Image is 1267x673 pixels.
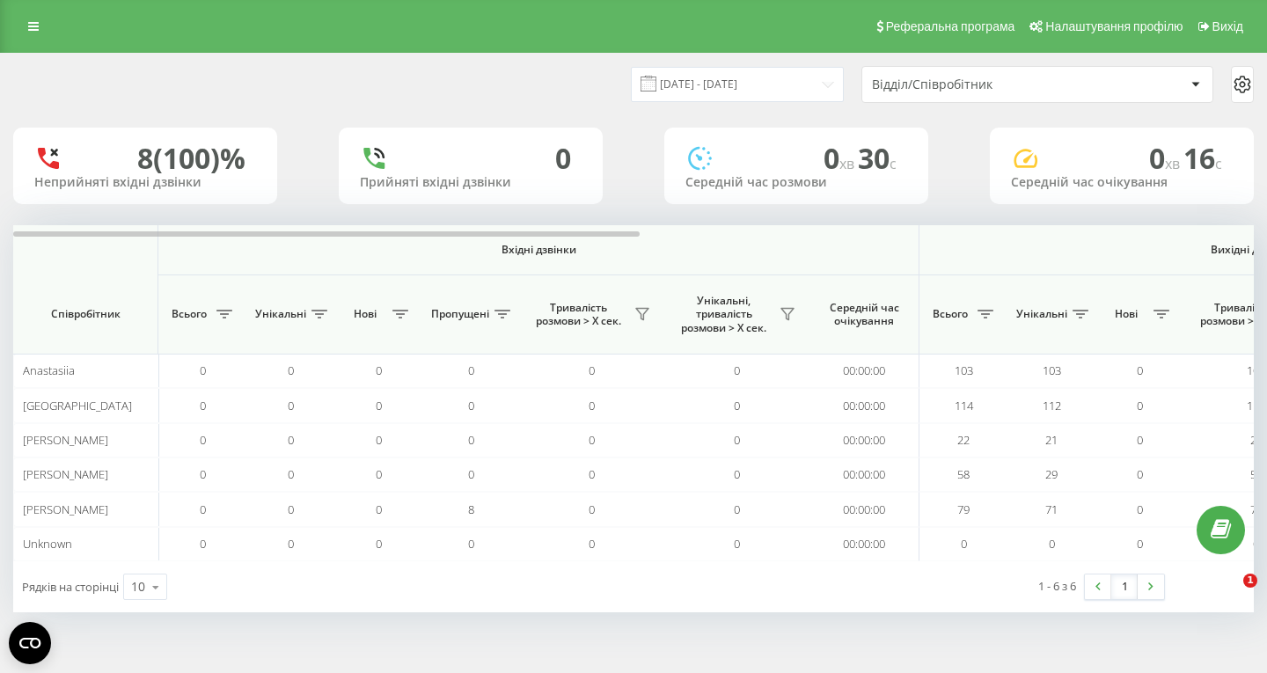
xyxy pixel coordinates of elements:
span: 112 [1043,398,1061,413]
span: Унікальні [255,307,306,321]
span: 0 [734,536,740,552]
span: 0 [468,362,474,378]
span: 79 [957,501,970,517]
td: 00:00:00 [809,457,919,492]
span: 0 [734,362,740,378]
span: 0 [734,398,740,413]
span: 0 [468,398,474,413]
span: 30 [858,139,897,177]
iframe: Intercom live chat [1207,574,1249,616]
div: Середній час очікування [1011,175,1233,190]
div: Середній час розмови [685,175,907,190]
span: 0 [376,432,382,448]
span: [PERSON_NAME] [23,432,108,448]
span: [PERSON_NAME] [23,501,108,517]
a: 1 [1111,574,1138,599]
span: 0 [376,536,382,552]
span: 0 [288,398,294,413]
span: Співробітник [28,307,143,321]
span: 0 [200,398,206,413]
div: Неприйняті вхідні дзвінки [34,175,256,190]
td: 00:00:00 [809,423,919,457]
div: 0 [555,142,571,175]
span: 0 [1137,536,1143,552]
span: 0 [589,432,595,448]
span: 0 [1137,466,1143,482]
span: 0 [288,432,294,448]
span: Anastasiia [23,362,75,378]
span: 8 [468,501,474,517]
span: 22 [957,432,970,448]
span: 0 [200,501,206,517]
span: 0 [734,501,740,517]
td: 00:00:00 [809,527,919,561]
td: 00:00:00 [809,388,919,422]
span: 0 [589,501,595,517]
span: хв [839,154,858,173]
span: 0 [376,362,382,378]
span: 0 [1137,398,1143,413]
span: c [890,154,897,173]
td: 00:00:00 [809,354,919,388]
span: 0 [468,466,474,482]
span: Всього [167,307,211,321]
span: 0 [1149,139,1183,177]
span: Рядків на сторінці [22,579,119,595]
span: 29 [1045,466,1058,482]
button: Open CMP widget [9,622,51,664]
span: 16 [1183,139,1222,177]
div: 1 - 6 з 6 [1038,577,1076,595]
span: 0 [1137,501,1143,517]
span: 0 [734,466,740,482]
span: Реферальна програма [886,19,1015,33]
div: 10 [131,578,145,596]
span: Нові [1104,307,1148,321]
span: 21 [1045,432,1058,448]
span: Унікальні [1016,307,1067,321]
span: 0 [288,536,294,552]
td: 00:00:00 [809,492,919,526]
span: Всього [928,307,972,321]
span: 0 [376,501,382,517]
span: 0 [288,362,294,378]
span: Налаштування профілю [1045,19,1183,33]
span: Унікальні, тривалість розмови > Х сек. [673,294,774,335]
span: [PERSON_NAME] [23,466,108,482]
span: 0 [288,466,294,482]
span: Вхідні дзвінки [204,243,873,257]
span: 58 [957,466,970,482]
span: 0 [288,501,294,517]
span: 0 [376,466,382,482]
span: c [1215,154,1222,173]
span: Вихід [1212,19,1243,33]
span: 0 [468,536,474,552]
span: 0 [824,139,858,177]
span: Нові [343,307,387,321]
span: [GEOGRAPHIC_DATA] [23,398,132,413]
span: Unknown [23,536,72,552]
span: Тривалість розмови > Х сек. [528,301,629,328]
span: 0 [734,432,740,448]
span: 0 [589,362,595,378]
span: 1 [1243,574,1257,588]
span: Середній час очікування [823,301,905,328]
span: 0 [200,536,206,552]
span: 0 [200,432,206,448]
span: 103 [1043,362,1061,378]
span: 0 [589,536,595,552]
span: 0 [961,536,967,552]
span: 0 [376,398,382,413]
span: 0 [1137,362,1143,378]
div: Прийняті вхідні дзвінки [360,175,582,190]
span: 71 [1045,501,1058,517]
span: 114 [955,398,973,413]
span: 0 [589,398,595,413]
div: Відділ/Співробітник [872,77,1082,92]
span: 0 [1049,536,1055,552]
span: 0 [200,362,206,378]
span: Пропущені [431,307,489,321]
span: 0 [200,466,206,482]
span: 103 [955,362,973,378]
span: хв [1165,154,1183,173]
span: 0 [1137,432,1143,448]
